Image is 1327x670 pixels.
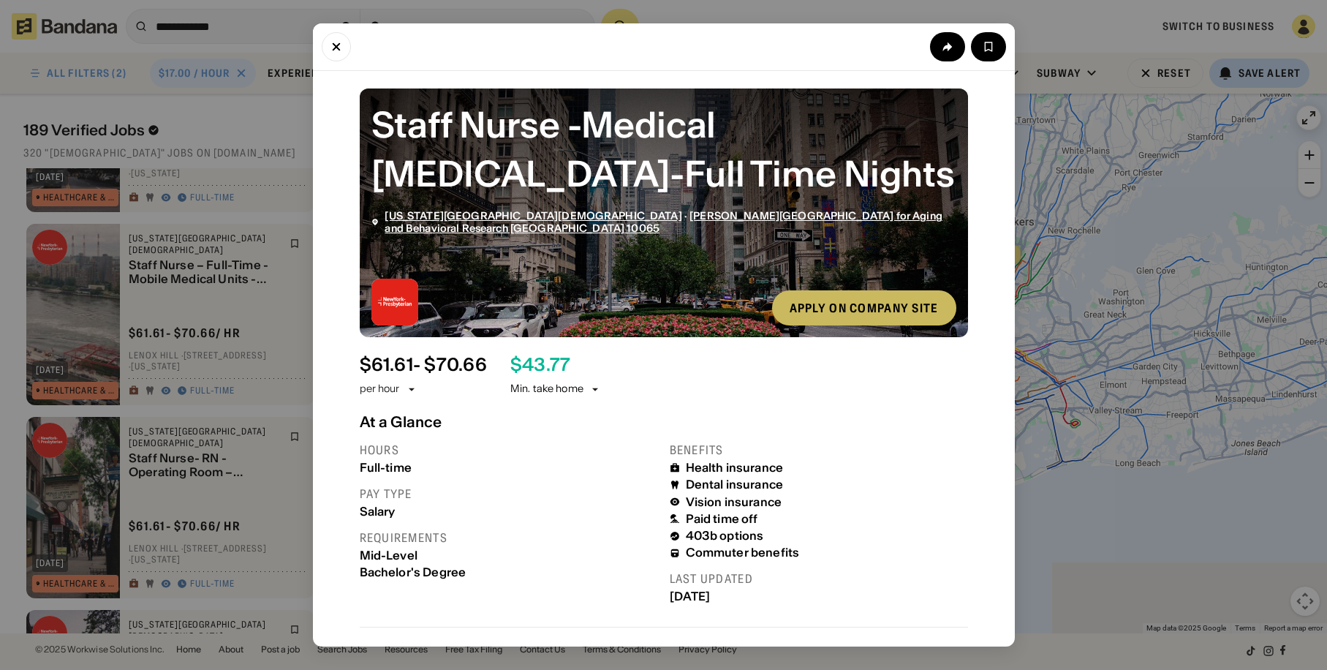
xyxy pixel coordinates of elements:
div: At a Glance [360,413,968,431]
div: Staff Nurse -Medical ICU-Full Time Nights [371,100,956,198]
div: Requirements [360,530,658,546]
span: [PERSON_NAME][GEOGRAPHIC_DATA] for Aging and Behavioral Research [GEOGRAPHIC_DATA] 10065 [385,209,942,235]
div: Dental insurance [686,478,784,492]
div: Mid-Level [360,549,658,562]
img: New York Presbyterian logo [371,279,418,325]
span: [US_STATE][GEOGRAPHIC_DATA][DEMOGRAPHIC_DATA] [385,209,681,222]
div: Pay type [360,486,658,502]
div: Full-time [360,461,658,475]
div: Commuter benefits [686,546,800,560]
div: Health insurance [686,461,784,475]
div: Bachelor's Degree [360,565,658,579]
div: Min. take home [510,382,601,396]
div: · [385,210,956,235]
div: Vision insurance [686,495,782,509]
button: Close [322,32,351,61]
div: $ 61.61 - $70.66 [360,355,487,376]
div: Salary [360,505,658,519]
div: per hour [360,382,400,396]
div: $ 43.77 [510,355,570,376]
div: Hours [360,443,658,458]
div: Apply on company site [790,302,939,314]
div: Benefits [670,443,968,458]
div: Last updated [670,571,968,587]
div: [DATE] [670,590,968,603]
div: Paid time off [686,512,758,526]
div: 403b options [686,529,764,543]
